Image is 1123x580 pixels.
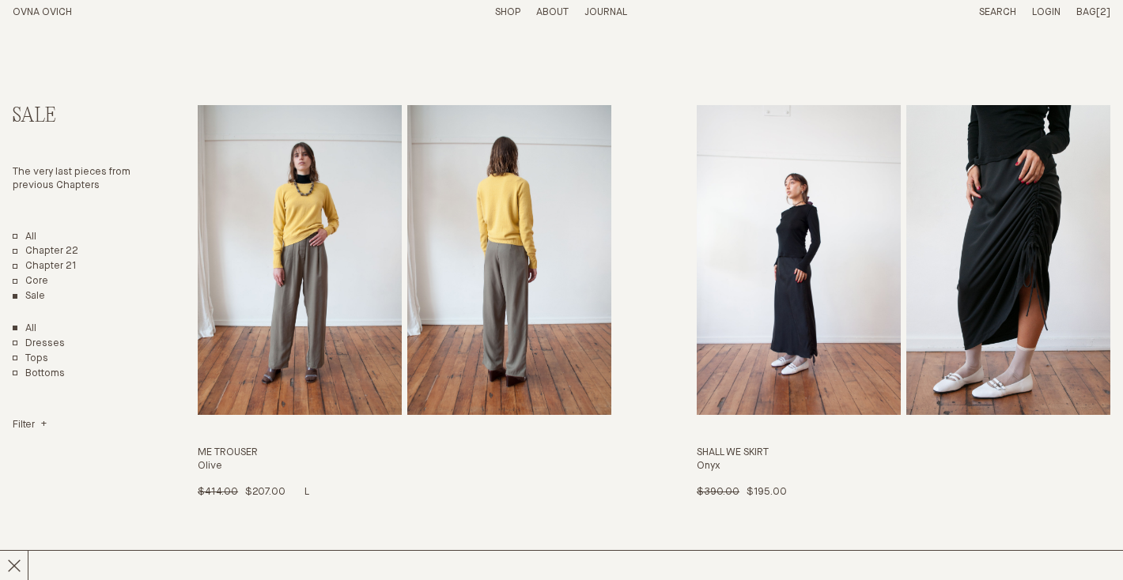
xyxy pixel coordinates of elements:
a: Show All [13,322,36,336]
h3: Me Trouser [198,446,611,460]
summary: Filter [13,419,47,432]
span: L [304,487,309,497]
a: Chapter 22 [13,245,78,258]
h2: Sale [13,105,139,128]
a: Dresses [13,337,65,351]
a: Me Trouser [198,105,611,499]
a: Core [13,275,48,288]
span: $414.00 [198,487,238,497]
a: Search [979,7,1016,17]
a: Chapter 21 [13,260,77,273]
span: Bag [1076,7,1096,17]
h4: Olive [198,460,611,473]
a: Tops [13,352,48,366]
summary: About [536,6,569,20]
a: Shop [495,7,520,17]
span: $195.00 [747,487,787,497]
a: Bottoms [13,367,65,381]
img: Me Trouser [198,105,402,415]
a: Sale [13,290,45,303]
span: $207.00 [245,487,285,497]
a: Login [1032,7,1061,17]
h3: Shall We Skirt [697,446,1110,460]
a: Shall We Skirt [697,105,1110,499]
a: Journal [584,7,627,17]
p: The very last pieces from previous Chapters [13,166,139,193]
span: $390.00 [697,487,739,497]
h4: Onyx [697,460,1110,473]
img: Shall We Skirt [697,105,901,415]
a: All [13,231,36,244]
span: [2] [1096,7,1110,17]
a: Home [13,7,72,17]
